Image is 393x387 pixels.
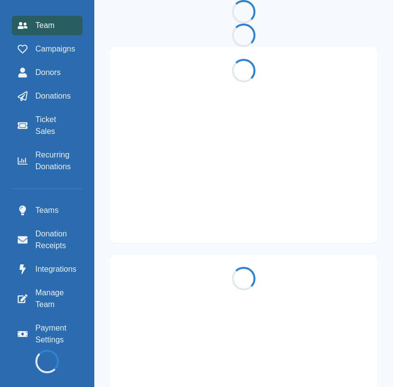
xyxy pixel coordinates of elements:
[12,110,83,141] a: Ticket Sales
[12,318,83,350] a: Payment Settings
[12,16,83,35] a: Team
[35,287,77,310] span: Manage Team
[12,39,83,59] a: Campaigns
[12,283,83,314] a: Manage Team
[12,63,83,82] a: Donors
[35,67,61,78] span: Donors
[35,149,77,173] span: Recurring Donations
[35,322,77,346] span: Payment Settings
[12,145,83,177] a: Recurring Donations
[35,20,55,31] span: Team
[35,263,77,275] span: Integrations
[35,43,75,55] span: Campaigns
[35,114,77,137] span: Ticket Sales
[12,86,83,106] a: Donations
[12,201,83,220] a: Teams
[12,259,83,279] a: Integrations
[35,205,58,216] span: Teams
[35,228,77,252] span: Donation Receipts
[35,90,71,102] span: Donations
[12,224,83,256] a: Donation Receipts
